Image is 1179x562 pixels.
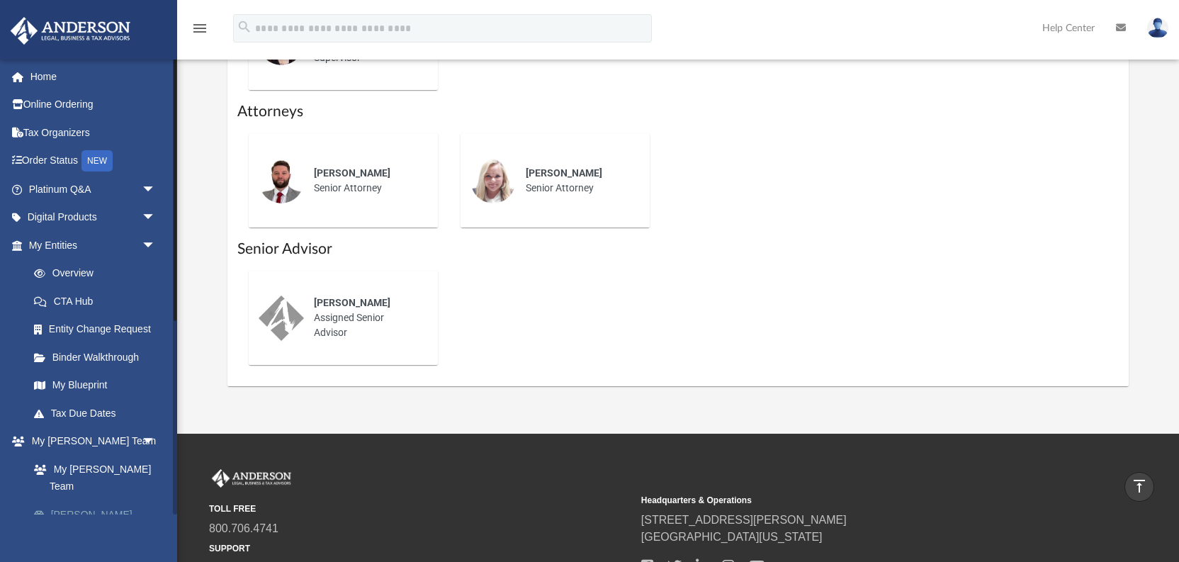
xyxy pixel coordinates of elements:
span: arrow_drop_down [142,231,170,260]
div: Assigned Senior Advisor [304,286,428,350]
a: Entity Change Request [20,315,177,344]
a: Digital Productsarrow_drop_down [10,203,177,232]
img: thumbnail [470,158,516,203]
img: User Pic [1147,18,1168,38]
a: [GEOGRAPHIC_DATA][US_STATE] [641,531,823,543]
a: [PERSON_NAME] System [20,500,177,546]
a: My [PERSON_NAME] Team [20,455,170,500]
small: TOLL FREE [209,502,631,515]
a: My Entitiesarrow_drop_down [10,231,177,259]
img: Anderson Advisors Platinum Portal [6,17,135,45]
span: [PERSON_NAME] [314,297,390,308]
div: Senior Attorney [516,156,640,206]
a: Binder Walkthrough [20,343,177,371]
i: menu [191,20,208,37]
div: Senior Attorney [304,156,428,206]
img: thumbnail [259,158,304,203]
a: Tax Organizers [10,118,177,147]
a: vertical_align_top [1124,472,1154,502]
small: SUPPORT [209,542,631,555]
div: NEW [81,150,113,172]
a: Online Ordering [10,91,177,119]
a: Platinum Q&Aarrow_drop_down [10,175,177,203]
span: [PERSON_NAME] [526,167,602,179]
img: Anderson Advisors Platinum Portal [209,469,294,488]
h1: Attorneys [237,101,1119,122]
span: [PERSON_NAME] [314,167,390,179]
i: vertical_align_top [1131,478,1148,495]
a: menu [191,27,208,37]
img: thumbnail [259,296,304,341]
a: Order StatusNEW [10,147,177,176]
small: Headquarters & Operations [641,494,1064,507]
a: Tax Due Dates [20,399,177,427]
a: Overview [20,259,177,288]
i: search [237,19,252,35]
a: [STREET_ADDRESS][PERSON_NAME] [641,514,847,526]
a: CTA Hub [20,287,177,315]
span: arrow_drop_down [142,427,170,456]
h1: Senior Advisor [237,239,1119,259]
span: arrow_drop_down [142,175,170,204]
a: My [PERSON_NAME] Teamarrow_drop_down [10,427,177,456]
a: Home [10,62,177,91]
a: My Blueprint [20,371,170,400]
span: arrow_drop_down [142,203,170,232]
a: 800.706.4741 [209,522,278,534]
